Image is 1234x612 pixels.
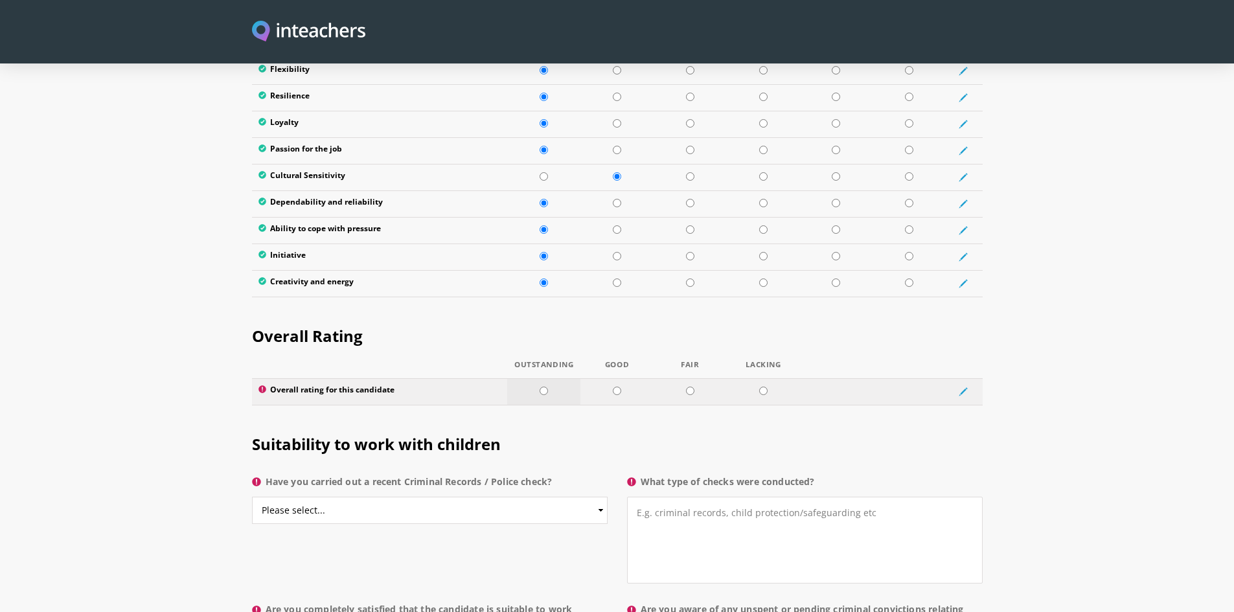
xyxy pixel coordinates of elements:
label: Overall rating for this candidate [258,385,501,398]
th: Lacking [727,361,800,379]
label: Loyalty [258,118,501,131]
img: Inteachers [252,21,366,43]
label: Passion for the job [258,144,501,157]
span: Overall Rating [252,325,363,346]
label: Flexibility [258,65,501,78]
label: Have you carried out a recent Criminal Records / Police check? [252,474,608,497]
a: Visit this site's homepage [252,21,366,43]
label: What type of checks were conducted? [627,474,983,497]
label: Resilience [258,91,501,104]
span: Suitability to work with children [252,433,501,455]
label: Creativity and energy [258,277,501,290]
label: Cultural Sensitivity [258,171,501,184]
th: Outstanding [507,361,580,379]
th: Good [580,361,654,379]
label: Dependability and reliability [258,198,501,210]
label: Initiative [258,251,501,264]
th: Fair [654,361,727,379]
label: Ability to cope with pressure [258,224,501,237]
